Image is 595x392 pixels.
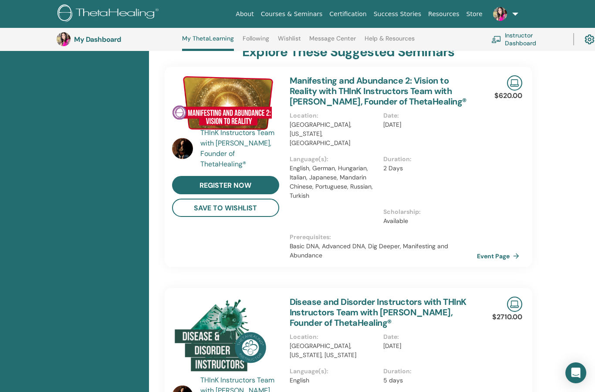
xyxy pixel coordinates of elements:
[365,35,415,49] a: Help & Resources
[290,155,378,164] p: Language(s) :
[290,75,467,107] a: Manifesting and Abundance 2: Vision to Reality with THInK Instructors Team with [PERSON_NAME], Fo...
[172,199,279,217] button: save to wishlist
[172,297,279,378] img: Disease and Disorder Instructors
[425,6,463,22] a: Resources
[290,120,378,148] p: [GEOGRAPHIC_DATA], [US_STATE], [GEOGRAPHIC_DATA]
[507,75,522,91] img: Live Online Seminar
[326,6,370,22] a: Certification
[57,4,162,24] img: logo.png
[383,332,472,341] p: Date :
[585,32,595,47] img: cog.svg
[477,250,523,263] a: Event Page
[199,181,251,190] span: register now
[383,367,472,376] p: Duration :
[383,207,472,216] p: Scholarship :
[494,91,522,101] p: $620.00
[57,32,71,46] img: default.jpg
[182,35,234,51] a: My ThetaLearning
[383,164,472,173] p: 2 Days
[383,155,472,164] p: Duration :
[172,176,279,194] a: register now
[383,341,472,351] p: [DATE]
[383,120,472,129] p: [DATE]
[232,6,257,22] a: About
[257,6,326,22] a: Courses & Seminars
[290,376,378,385] p: English
[290,296,467,328] a: Disease and Disorder Instructors with THInK Instructors Team with [PERSON_NAME], Founder of Theta...
[290,111,378,120] p: Location :
[383,216,472,226] p: Available
[491,36,501,43] img: chalkboard-teacher.svg
[243,35,269,49] a: Following
[290,332,378,341] p: Location :
[492,312,522,322] p: $2710.00
[172,75,279,130] img: Manifesting and Abundance 2: Vision to Reality
[383,376,472,385] p: 5 days
[242,44,454,60] h3: explore these suggested seminars
[290,367,378,376] p: Language(s) :
[507,297,522,312] img: Live Online Seminar
[290,341,378,360] p: [GEOGRAPHIC_DATA], [US_STATE], [US_STATE]
[463,6,486,22] a: Store
[172,138,193,159] img: default.jpg
[278,35,301,49] a: Wishlist
[290,233,477,242] p: Prerequisites :
[309,35,356,49] a: Message Center
[200,128,281,169] a: THInK Instructors Team with [PERSON_NAME], Founder of ThetaHealing®
[565,362,586,383] div: Open Intercom Messenger
[74,35,161,44] h3: My Dashboard
[370,6,425,22] a: Success Stories
[493,7,507,21] img: default.jpg
[290,164,378,200] p: English, German, Hungarian, Italian, Japanese, Mandarin Chinese, Portuguese, Russian, Turkish
[383,111,472,120] p: Date :
[290,242,477,260] p: Basic DNA, Advanced DNA, Dig Deeper, Manifesting and Abundance
[491,30,563,49] a: Instructor Dashboard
